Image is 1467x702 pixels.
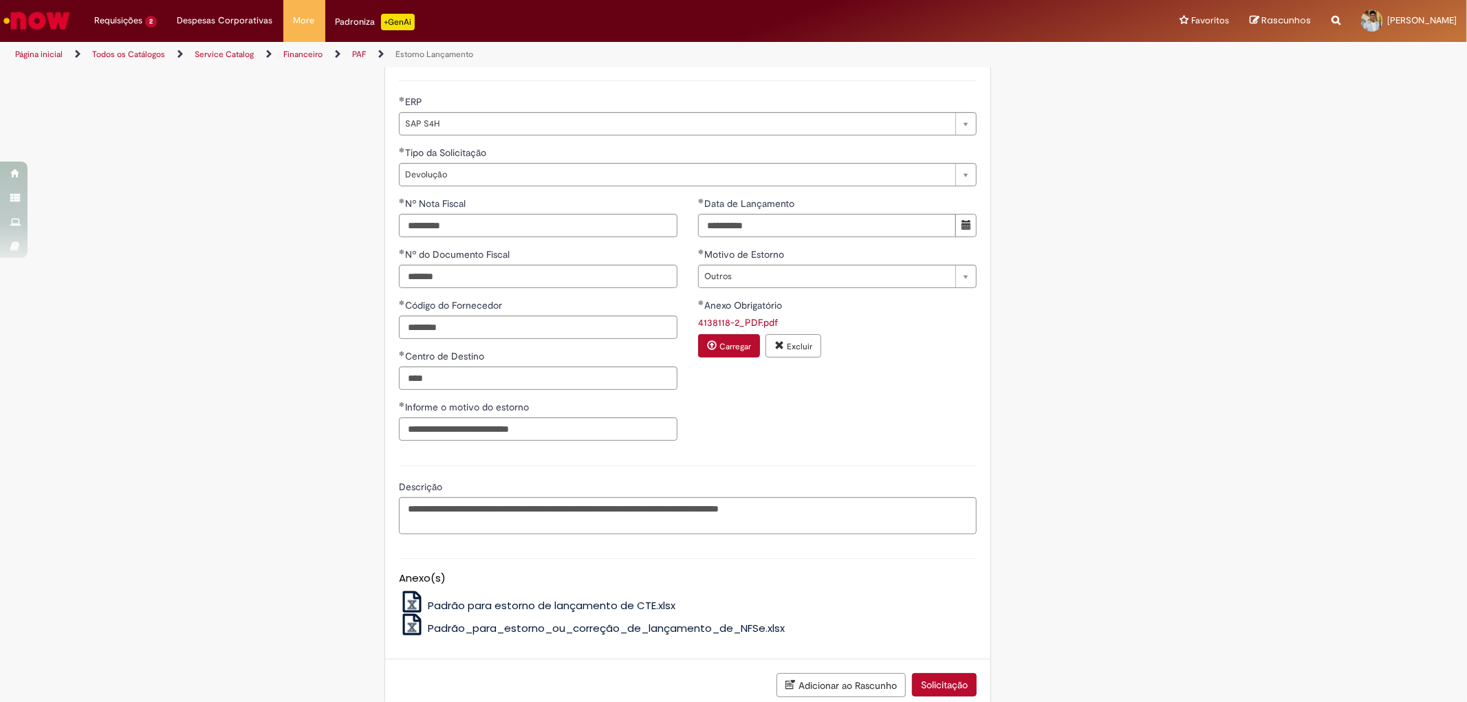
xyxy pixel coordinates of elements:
[399,351,405,356] span: Obrigatório Preenchido
[405,248,512,261] span: Nº do Documento Fiscal
[399,598,675,613] a: Padrão para estorno de lançamento de CTE.xlsx
[177,14,273,28] span: Despesas Corporativas
[283,49,323,60] a: Financeiro
[381,14,415,30] p: +GenAi
[405,299,505,311] span: Código do Fornecedor
[776,673,906,697] button: Adicionar ao Rascunho
[405,197,468,210] span: Nº Nota Fiscal
[704,265,948,287] span: Outros
[704,248,787,261] span: Motivo de Estorno
[399,366,677,390] input: Centro de Destino
[352,49,366,60] a: PAF
[405,113,948,135] span: SAP S4H
[428,598,675,613] span: Padrão para estorno de lançamento de CTE.xlsx
[765,334,821,358] button: Excluir anexo 4138118-2_PDF.pdf
[698,198,704,204] span: Obrigatório Preenchido
[294,14,315,28] span: More
[1191,14,1229,28] span: Favoritos
[92,49,165,60] a: Todos os Catálogos
[698,316,778,329] a: Download de 4138118-2_PDF.pdf
[719,341,751,352] small: Carregar
[405,401,532,413] span: Informe o motivo do estorno
[15,49,63,60] a: Página inicial
[912,673,977,696] button: Solicitação
[195,49,254,60] a: Service Catalog
[1,7,72,34] img: ServiceNow
[698,334,760,358] button: Carregar anexo de Anexo Obrigatório Required
[399,621,785,635] a: Padrão_para_estorno_ou_correção_de_lançamento_de_NFSe.xlsx
[94,14,142,28] span: Requisições
[1261,14,1311,27] span: Rascunhos
[399,402,405,407] span: Obrigatório Preenchido
[399,573,977,584] h5: Anexo(s)
[145,16,157,28] span: 2
[399,96,405,102] span: Obrigatório Preenchido
[399,316,677,339] input: Código do Fornecedor
[399,265,677,288] input: Nº do Documento Fiscal
[10,42,968,67] ul: Trilhas de página
[1250,14,1311,28] a: Rascunhos
[405,164,948,186] span: Devolução
[787,341,812,352] small: Excluir
[399,198,405,204] span: Obrigatório Preenchido
[428,621,785,635] span: Padrão_para_estorno_ou_correção_de_lançamento_de_NFSe.xlsx
[399,417,677,441] input: Informe o motivo do estorno
[955,214,977,237] button: Mostrar calendário para Data de Lançamento
[395,49,473,60] a: Estorno Lançamento
[698,249,704,254] span: Obrigatório Preenchido
[399,300,405,305] span: Obrigatório Preenchido
[399,249,405,254] span: Obrigatório Preenchido
[399,147,405,153] span: Obrigatório Preenchido
[698,214,956,237] input: Data de Lançamento 26 August 2025 Tuesday
[399,214,677,237] input: Nº Nota Fiscal
[405,146,489,159] span: Tipo da Solicitação
[1387,14,1457,26] span: [PERSON_NAME]
[405,96,425,108] span: ERP
[405,350,487,362] span: Centro de Destino
[698,300,704,305] span: Obrigatório Preenchido
[704,299,785,311] span: Anexo Obrigatório
[336,14,415,30] div: Padroniza
[704,197,797,210] span: Data de Lançamento
[399,497,977,534] textarea: Descrição
[399,481,445,493] span: Descrição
